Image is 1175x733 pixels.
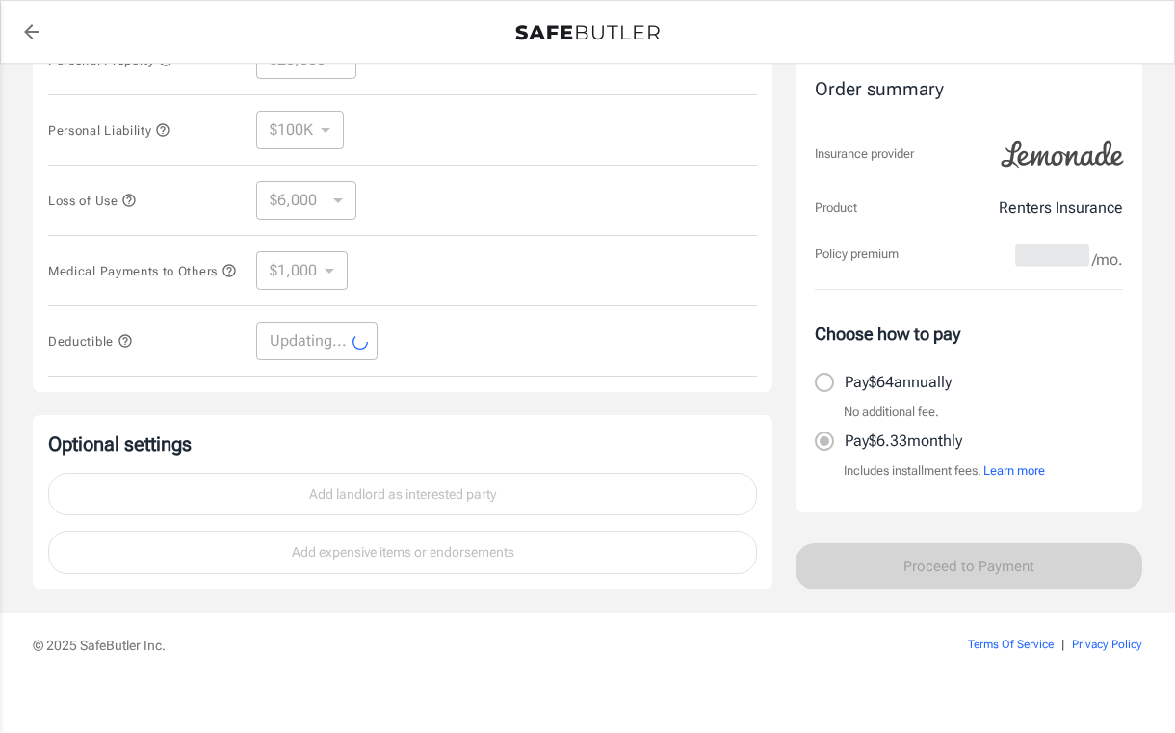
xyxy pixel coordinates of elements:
span: /mo. [1092,247,1123,274]
a: back to quotes [13,13,51,51]
button: Loss of Use [48,189,137,212]
span: Loss of Use [48,194,137,208]
p: Pay $6.33 monthly [845,430,962,453]
p: Pay $64 annually [845,371,952,394]
p: © 2025 SafeButler Inc. [33,636,859,655]
div: Order summary [815,76,1123,104]
a: Terms Of Service [968,638,1054,651]
p: Insurance provider [815,144,914,164]
a: Privacy Policy [1072,638,1142,651]
p: Includes installment fees. [844,461,1045,481]
img: Lemonade [990,127,1135,181]
img: Back to quotes [515,25,660,40]
p: Product [815,198,857,218]
span: Medical Payments to Others [48,264,237,278]
span: Personal Liability [48,123,170,138]
span: Deductible [48,334,133,349]
button: Medical Payments to Others [48,259,237,282]
p: Renters Insurance [999,196,1123,220]
button: Learn more [983,461,1045,481]
p: No additional fee. [844,403,939,422]
p: Optional settings [48,431,757,458]
button: Deductible [48,329,133,353]
span: | [1061,638,1064,651]
p: Choose how to pay [815,321,1123,347]
button: Personal Liability [48,118,170,142]
p: Policy premium [815,245,899,264]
